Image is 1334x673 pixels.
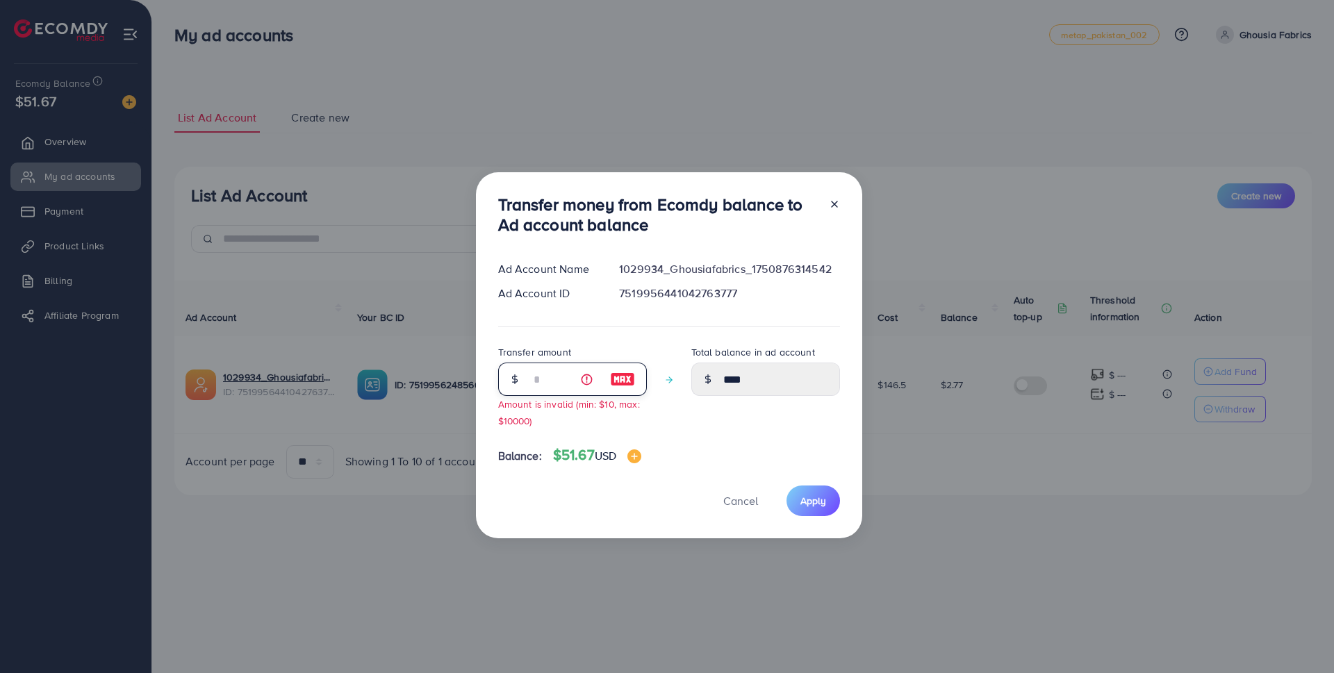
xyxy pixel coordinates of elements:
div: Ad Account ID [487,285,609,301]
span: Apply [800,494,826,508]
h3: Transfer money from Ecomdy balance to Ad account balance [498,194,818,235]
div: 1029934_Ghousiafabrics_1750876314542 [608,261,850,277]
button: Cancel [706,485,775,515]
label: Transfer amount [498,345,571,359]
label: Total balance in ad account [691,345,815,359]
div: 7519956441042763777 [608,285,850,301]
span: Balance: [498,448,542,464]
img: image [627,449,641,463]
span: USD [595,448,616,463]
span: Cancel [723,493,758,508]
img: image [610,371,635,388]
small: Amount is invalid (min: $10, max: $10000) [498,397,640,426]
button: Apply [787,485,840,515]
div: Ad Account Name [487,261,609,277]
h4: $51.67 [553,447,641,464]
iframe: Chat [1275,610,1324,663]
